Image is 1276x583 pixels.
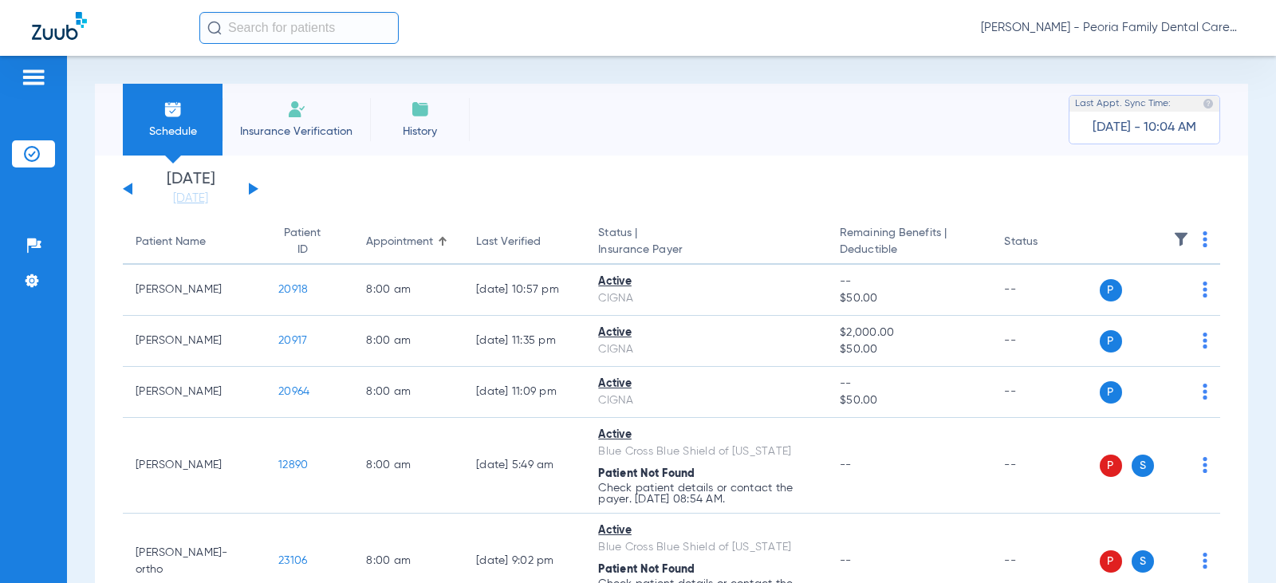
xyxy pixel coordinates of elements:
td: [PERSON_NAME] [123,316,266,367]
th: Remaining Benefits | [827,220,991,265]
span: Deductible [840,242,979,258]
span: S [1132,550,1154,573]
span: Last Appt. Sync Time: [1075,96,1171,112]
td: 8:00 AM [353,418,463,514]
span: Insurance Verification [234,124,358,140]
div: Patient ID [278,225,341,258]
img: filter.svg [1173,231,1189,247]
div: Appointment [366,234,451,250]
img: Zuub Logo [32,12,87,40]
img: Manual Insurance Verification [287,100,306,119]
span: -- [840,274,979,290]
input: Search for patients [199,12,399,44]
td: -- [991,316,1099,367]
span: P [1100,330,1122,353]
img: group-dot-blue.svg [1203,553,1207,569]
span: P [1100,279,1122,301]
span: 20964 [278,386,309,397]
div: CIGNA [598,290,814,307]
span: P [1100,455,1122,477]
img: History [411,100,430,119]
span: 12890 [278,459,308,471]
img: last sync help info [1203,98,1214,109]
td: 8:00 AM [353,316,463,367]
span: $50.00 [840,392,979,409]
span: [DATE] - 10:04 AM [1093,120,1196,136]
span: History [382,124,458,140]
td: [DATE] 10:57 PM [463,265,585,316]
div: Active [598,522,814,539]
span: 23106 [278,555,307,566]
div: Active [598,376,814,392]
span: 20917 [278,335,307,346]
td: 8:00 AM [353,367,463,418]
img: group-dot-blue.svg [1203,384,1207,400]
span: -- [840,376,979,392]
a: [DATE] [143,191,238,207]
li: [DATE] [143,171,238,207]
span: [PERSON_NAME] - Peoria Family Dental Care [981,20,1244,36]
img: group-dot-blue.svg [1203,231,1207,247]
td: -- [991,418,1099,514]
div: Blue Cross Blue Shield of [US_STATE] [598,539,814,556]
td: [DATE] 11:09 PM [463,367,585,418]
span: P [1100,550,1122,573]
span: $50.00 [840,290,979,307]
td: [PERSON_NAME] [123,265,266,316]
div: Active [598,427,814,443]
div: Patient Name [136,234,253,250]
th: Status [991,220,1099,265]
td: [DATE] 5:49 AM [463,418,585,514]
span: S [1132,455,1154,477]
td: 8:00 AM [353,265,463,316]
img: group-dot-blue.svg [1203,282,1207,297]
div: Active [598,274,814,290]
span: P [1100,381,1122,404]
div: Last Verified [476,234,541,250]
img: Schedule [163,100,183,119]
img: group-dot-blue.svg [1203,333,1207,349]
span: -- [840,555,852,566]
td: [DATE] 11:35 PM [463,316,585,367]
img: Search Icon [207,21,222,35]
div: Patient ID [278,225,326,258]
div: Last Verified [476,234,573,250]
span: 20918 [278,284,308,295]
span: $50.00 [840,341,979,358]
td: [PERSON_NAME] [123,367,266,418]
div: CIGNA [598,392,814,409]
span: $2,000.00 [840,325,979,341]
img: hamburger-icon [21,68,46,87]
td: [PERSON_NAME] [123,418,266,514]
div: Active [598,325,814,341]
span: Patient Not Found [598,468,695,479]
span: Schedule [135,124,211,140]
div: Appointment [366,234,433,250]
span: -- [840,459,852,471]
span: Insurance Payer [598,242,814,258]
span: Patient Not Found [598,564,695,575]
img: group-dot-blue.svg [1203,457,1207,473]
div: Blue Cross Blue Shield of [US_STATE] [598,443,814,460]
div: Patient Name [136,234,206,250]
div: CIGNA [598,341,814,358]
td: -- [991,367,1099,418]
p: Check patient details or contact the payer. [DATE] 08:54 AM. [598,483,814,505]
th: Status | [585,220,827,265]
td: -- [991,265,1099,316]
